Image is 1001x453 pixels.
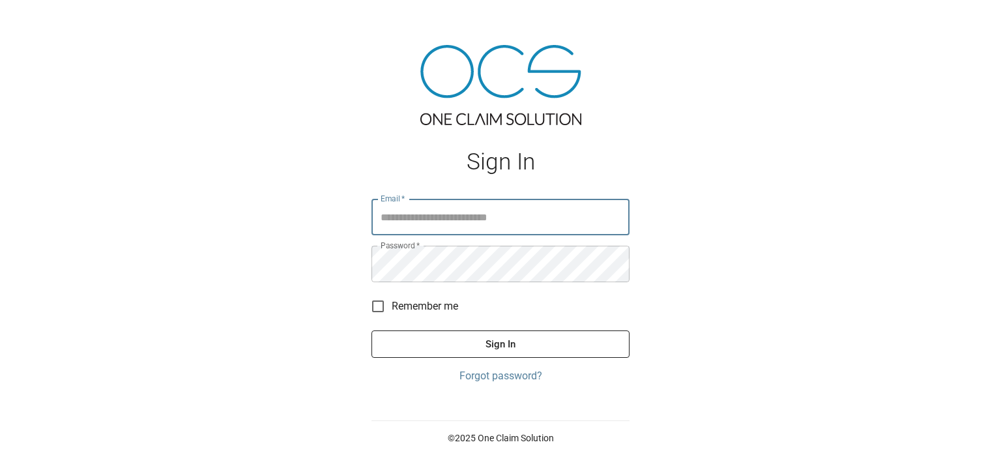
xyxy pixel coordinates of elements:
label: Password [381,240,420,251]
a: Forgot password? [371,368,630,384]
h1: Sign In [371,149,630,175]
p: © 2025 One Claim Solution [371,431,630,445]
label: Email [381,193,405,204]
img: ocs-logo-white-transparent.png [16,8,68,34]
span: Remember me [392,299,458,314]
button: Sign In [371,330,630,358]
img: ocs-logo-tra.png [420,45,581,125]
